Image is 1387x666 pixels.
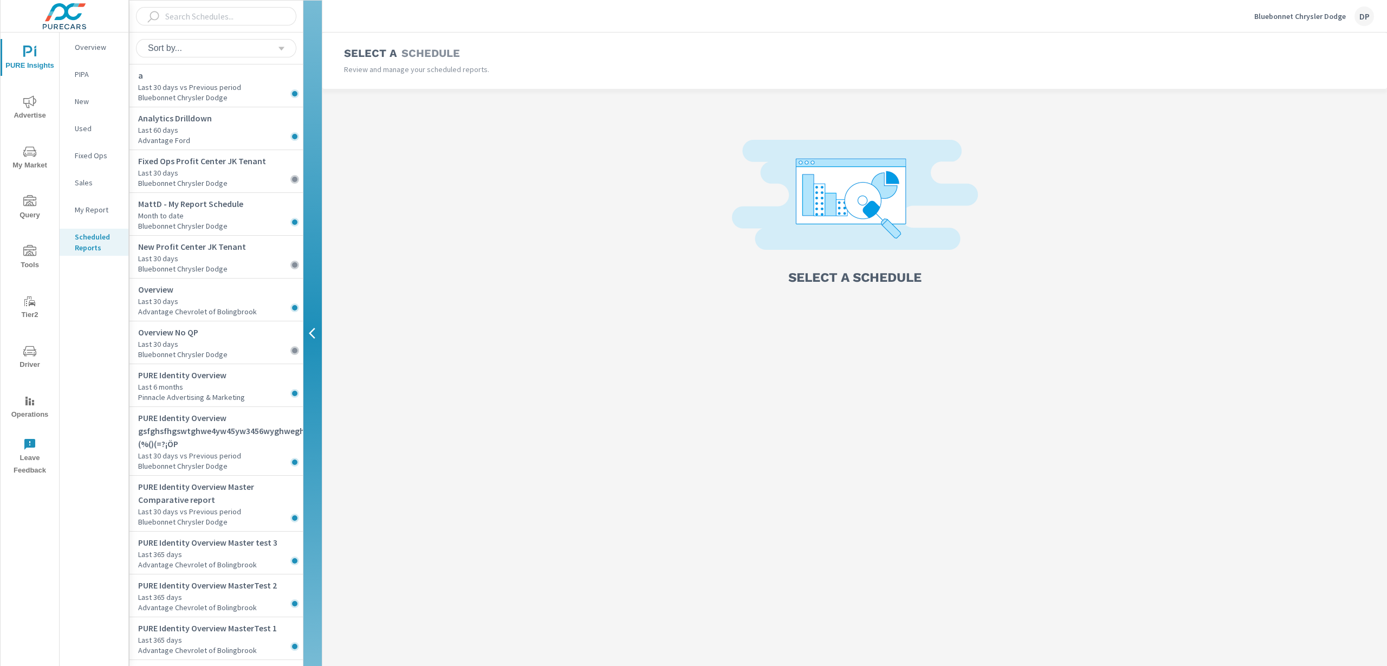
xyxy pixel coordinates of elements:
div: nav menu [1,33,59,481]
p: Bluebonnet Chrysler Dodge [138,264,303,274]
p: Last 6 months [138,382,303,392]
p: Bluebonnet Chrysler Dodge [138,517,303,527]
p: Bluebonnet Chrysler Dodge [138,461,303,471]
p: Last 365 days [138,592,303,603]
p: Used [75,123,120,134]
p: Advantage Ford [138,135,303,145]
p: PURE Identity Overview Master Comparative report [138,480,303,506]
span: Leave Feedback [4,438,56,477]
p: Overview No QP [138,326,303,339]
p: Last 30 days vs Previous period [138,82,303,93]
div: Overview [60,39,128,55]
h4: Schedule [401,47,460,60]
p: Advantage Chevrolet of Bolingbrook [138,645,303,655]
p: Last 30 days vs Previous period [138,450,303,461]
span: My Market [4,145,56,172]
p: Advantage Chevrolet of Bolingbrook [138,307,303,316]
h4: Select a [344,47,397,60]
p: Advantage Chevrolet of Bolingbrook [138,560,303,570]
div: My Report [60,202,128,218]
p: Fixed Ops [75,150,120,161]
p: PURE Identity Overview MasterTest 2 [138,579,303,592]
p: Last 30 days [138,253,303,264]
span: PURE Insights [4,46,56,72]
p: Last 60 days [138,125,303,135]
p: Last 30 days [138,339,303,350]
p: Bluebonnet Chrysler Dodge [138,350,303,359]
p: Bluebonnet Chrysler Dodge [138,178,303,188]
p: My Report [75,204,120,215]
p: Last 30 days [138,167,303,178]
p: Bluebonnet Chrysler Dodge [1254,11,1346,21]
div: Sales [60,174,128,191]
p: Pinnacle Advertising & Marketing [138,392,303,402]
p: New [75,96,120,107]
span: Tools [4,245,56,271]
input: Search Schedules... [161,7,278,26]
p: PIPA [75,69,120,80]
h3: Select a Schedule [788,268,922,287]
p: MattD - My Report Schedule [138,197,303,210]
p: Last 365 days [138,635,303,645]
p: Last 365 days [138,549,303,560]
p: PURE Identity Overview MasterTest 1 [138,622,303,635]
p: Review and manage your scheduled reports. [344,64,855,75]
p: Month to date [138,210,303,221]
div: Fixed Ops [60,147,128,164]
span: Query [4,195,56,222]
p: Scheduled Reports [75,231,120,253]
div: Scheduled Reports [60,229,128,256]
p: Overview [75,42,120,53]
p: Bluebonnet Chrysler Dodge [138,93,303,102]
p: Overview [138,283,303,296]
p: Advantage Chevrolet of Bolingbrook [138,603,303,612]
div: PIPA [60,66,128,82]
span: Advertise [4,95,56,122]
p: PURE Identity Overview Master test 3 [138,536,303,549]
p: Bluebonnet Chrysler Dodge [138,221,303,231]
img: Select a Schedule [732,140,978,261]
p: New Profit Center JK Tenant [138,240,303,253]
p: Fixed Ops Profit Center JK Tenant [138,154,303,167]
span: Tier2 [4,295,56,321]
div: New [60,93,128,109]
h6: Sort by... [148,43,182,54]
p: a [138,69,303,82]
span: Driver [4,345,56,371]
span: Operations [4,395,56,421]
p: Analytics Drilldown [138,112,303,125]
p: PURE Identity Overview gsfghsfhgswtghwe4yw45yw3456wyghweghw5tywq345tq3gqghq35tyq356w45672467whwrj... [138,411,303,450]
div: DP [1354,7,1374,26]
div: Used [60,120,128,137]
p: Last 30 days vs Previous period [138,506,303,517]
p: PURE Identity Overview [138,368,303,382]
p: Sales [75,177,120,188]
p: Last 30 days [138,296,303,307]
